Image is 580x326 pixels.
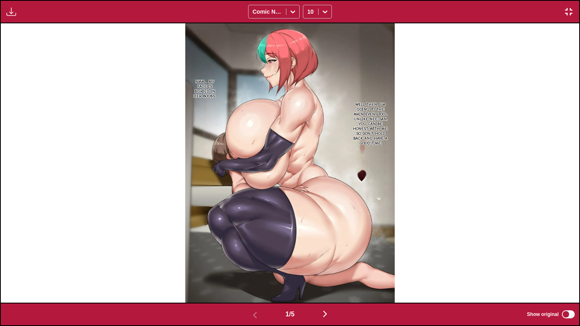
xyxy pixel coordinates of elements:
[190,78,220,100] p: Nmm... My face is buried in her boobs.
[562,310,575,318] input: Show original
[527,312,559,317] span: Show original
[320,309,330,319] img: Next page
[350,101,391,147] p: Well then, I'm going to the main event too~ Unlike Nee-san, you can be honest with me. So don't h...
[250,310,260,320] img: Previous page
[286,311,294,318] span: 1 / 5
[6,7,16,17] img: Download translated images
[185,23,395,303] img: Manga Panel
